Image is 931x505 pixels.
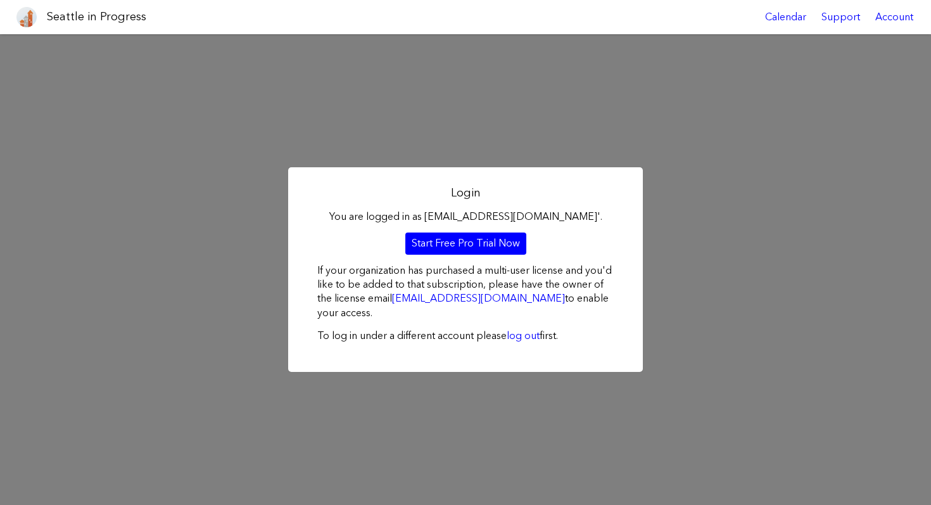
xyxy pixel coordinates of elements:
[317,210,614,224] p: You are logged in as [EMAIL_ADDRESS][DOMAIN_NAME]'.
[317,329,614,343] p: To log in under a different account please first.
[16,7,37,27] img: favicon-96x96.png
[392,292,565,304] a: [EMAIL_ADDRESS][DOMAIN_NAME]
[317,185,614,201] h2: Login
[47,9,146,25] h1: Seattle in Progress
[507,329,540,342] a: log out
[405,233,526,254] a: Start Free Pro Trial Now
[317,264,614,321] p: If your organization has purchased a multi-user license and you'd like to be added to that subscr...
